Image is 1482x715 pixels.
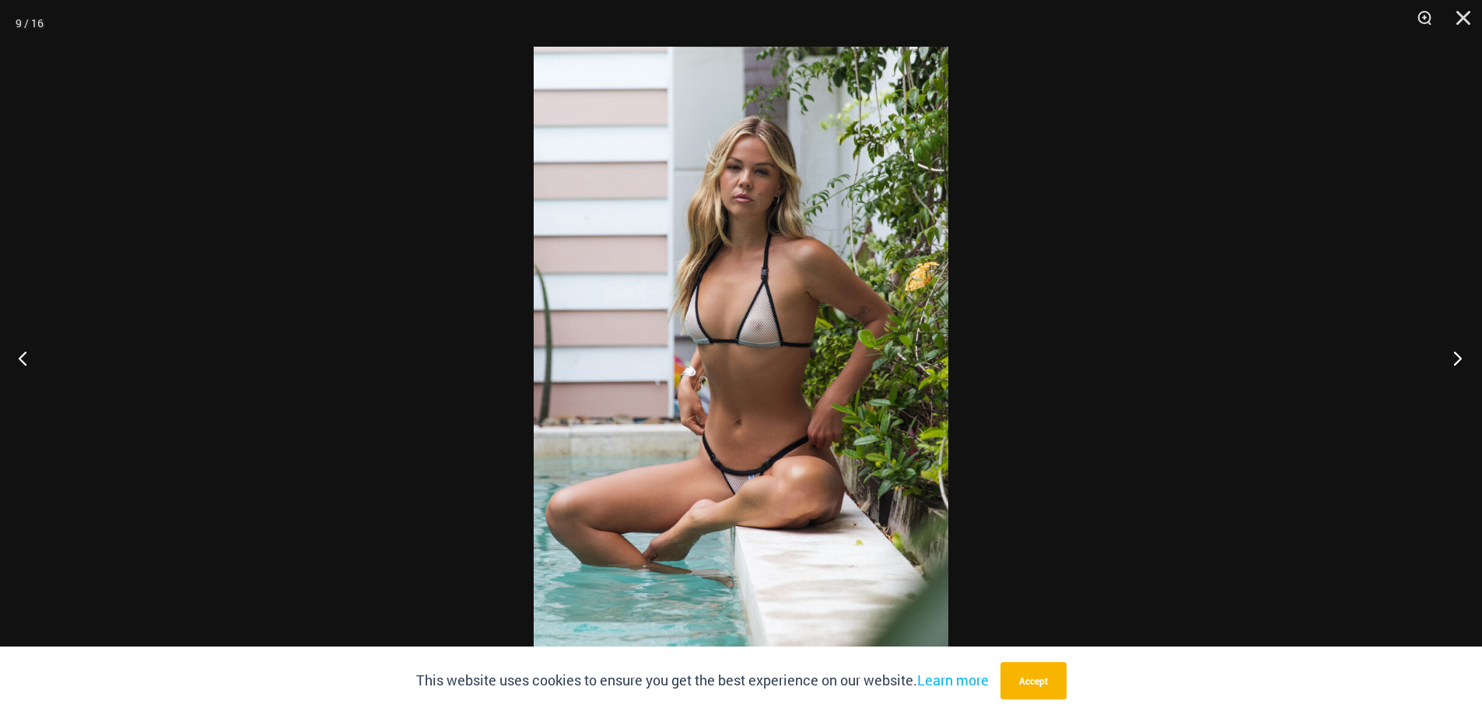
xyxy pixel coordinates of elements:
img: Trade Winds IvoryInk 317 Top 469 Thong 04 [534,47,948,668]
p: This website uses cookies to ensure you get the best experience on our website. [416,669,989,692]
div: 9 / 16 [16,12,44,35]
a: Learn more [917,671,989,689]
button: Next [1424,319,1482,397]
button: Accept [1000,662,1067,699]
